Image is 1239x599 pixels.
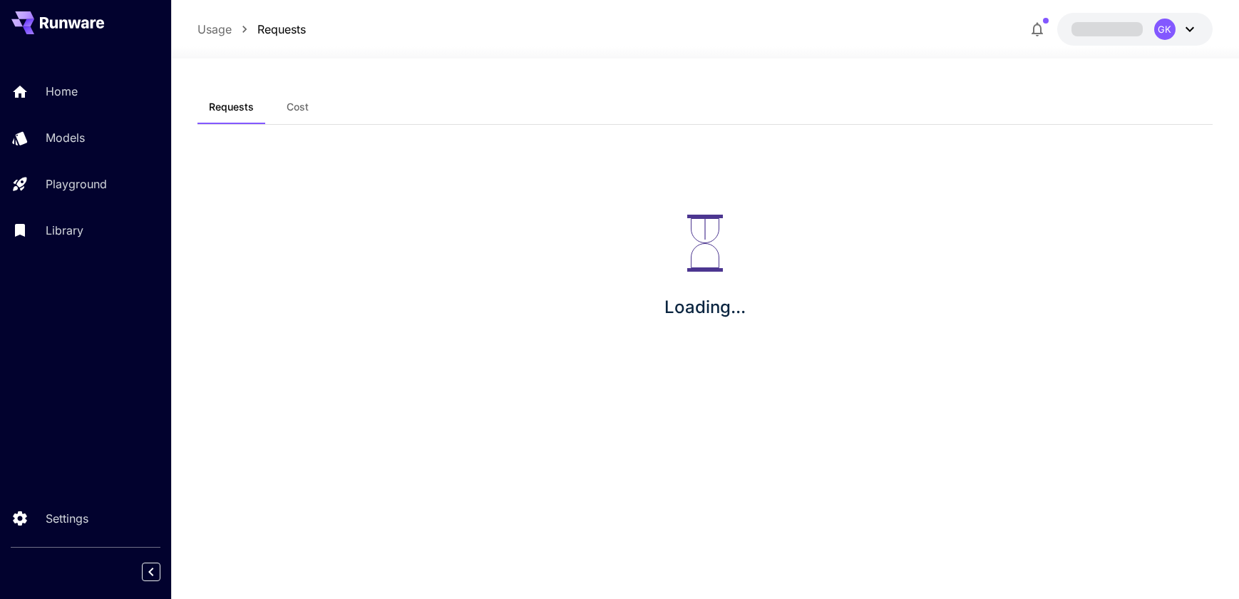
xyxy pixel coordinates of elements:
p: Home [46,83,78,100]
span: Cost [287,101,309,113]
button: GK [1057,13,1213,46]
p: Playground [46,175,107,193]
button: Collapse sidebar [142,563,160,581]
a: Usage [197,21,232,38]
div: Collapse sidebar [153,559,171,585]
p: Models [46,129,85,146]
nav: breadcrumb [197,21,306,38]
p: Settings [46,510,88,527]
div: GK [1154,19,1176,40]
p: Library [46,222,83,239]
span: Requests [209,101,254,113]
p: Loading... [664,295,746,320]
a: Requests [257,21,306,38]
